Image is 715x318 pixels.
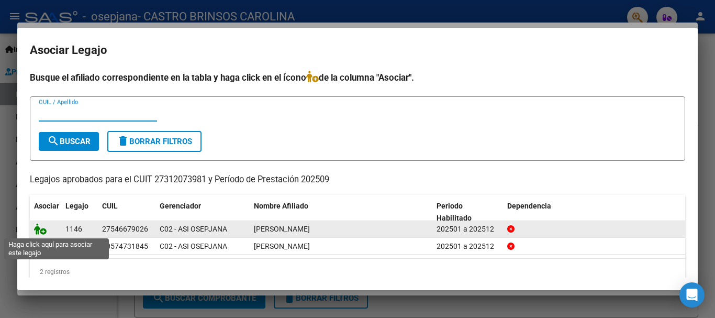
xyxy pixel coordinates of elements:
[155,195,250,229] datatable-header-cell: Gerenciador
[65,202,88,210] span: Legajo
[437,223,499,235] div: 202501 a 202512
[679,282,705,308] div: Open Intercom Messenger
[39,132,99,151] button: Buscar
[65,225,82,233] span: 1146
[30,259,685,285] div: 2 registros
[117,135,129,147] mat-icon: delete
[61,195,98,229] datatable-header-cell: Legajo
[65,242,78,250] span: 979
[102,223,148,235] div: 27546679026
[30,173,685,187] p: Legajos aprobados para el CUIT 27312073981 y Período de Prestación 202509
[250,195,432,229] datatable-header-cell: Nombre Afiliado
[432,195,503,229] datatable-header-cell: Periodo Habilitado
[507,202,551,210] span: Dependencia
[30,195,61,229] datatable-header-cell: Asociar
[102,202,118,210] span: CUIL
[102,240,148,253] div: 20574731845
[30,40,685,60] h2: Asociar Legajo
[160,225,227,233] span: C02 - ASI OSEPJANA
[437,202,472,222] span: Periodo Habilitado
[160,242,227,250] span: C02 - ASI OSEPJANA
[437,240,499,253] div: 202501 a 202512
[160,202,201,210] span: Gerenciador
[254,225,310,233] span: MORENO EMMA FRANCESCA
[47,137,91,146] span: Buscar
[98,195,155,229] datatable-header-cell: CUIL
[254,242,310,250] span: VALLEJO MILO DONATTO
[503,195,686,229] datatable-header-cell: Dependencia
[34,202,59,210] span: Asociar
[117,137,192,146] span: Borrar Filtros
[254,202,308,210] span: Nombre Afiliado
[47,135,60,147] mat-icon: search
[107,131,202,152] button: Borrar Filtros
[30,71,685,84] h4: Busque el afiliado correspondiente en la tabla y haga click en el ícono de la columna "Asociar".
